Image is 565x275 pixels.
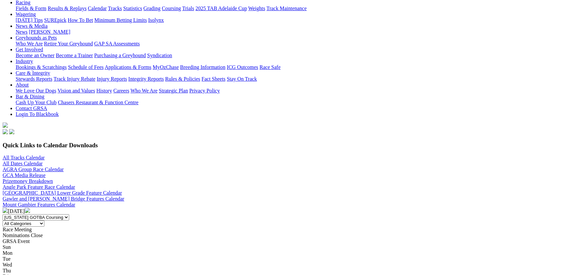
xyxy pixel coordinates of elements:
a: Mount Gambier Features Calendar [3,202,75,207]
img: facebook.svg [3,129,8,134]
a: Contact GRSA [16,105,47,111]
a: Syndication [147,53,172,58]
a: Injury Reports [97,76,127,82]
a: Prizemoney Breakdown [3,178,53,184]
div: Sun [3,244,562,250]
a: Cash Up Your Club [16,100,56,105]
a: Coursing [162,6,181,11]
img: chevron-left-pager-white.svg [3,208,8,213]
a: News & Media [16,23,48,29]
a: Fact Sheets [202,76,225,82]
a: Trials [182,6,194,11]
a: Login To Blackbook [16,111,59,117]
a: [GEOGRAPHIC_DATA] Lower Grade Feature Calendar [3,190,122,196]
a: Schedule of Fees [68,64,103,70]
a: Retire Your Greyhound [44,41,93,46]
a: Vision and Values [57,88,95,93]
div: Racing [16,6,562,11]
img: chevron-right-pager-white.svg [25,208,30,213]
a: Fields & Form [16,6,46,11]
div: Mon [3,250,562,256]
div: [DATE] [3,208,562,214]
div: Tue [3,256,562,262]
div: Get Involved [16,53,562,58]
div: News & Media [16,29,562,35]
div: Wagering [16,17,562,23]
a: About [16,82,29,88]
a: Grading [144,6,160,11]
a: Careers [113,88,129,93]
a: Get Involved [16,47,43,52]
a: Minimum Betting Limits [94,17,147,23]
a: Angle Park Feature Race Calendar [3,184,75,190]
a: Integrity Reports [128,76,164,82]
a: Who We Are [130,88,158,93]
a: Bookings & Scratchings [16,64,67,70]
a: Care & Integrity [16,70,50,76]
a: Stay On Track [227,76,257,82]
h3: Quick Links to Calendar Downloads [3,142,562,149]
a: Chasers Restaurant & Function Centre [58,100,138,105]
a: Bar & Dining [16,94,44,99]
a: Privacy Policy [189,88,220,93]
a: Wagering [16,11,36,17]
a: Results & Replays [48,6,86,11]
a: GAP SA Assessments [94,41,140,46]
a: MyOzChase [153,64,179,70]
img: twitter.svg [9,129,14,134]
div: GRSA Event [3,238,562,244]
a: Purchasing a Greyhound [94,53,146,58]
div: Greyhounds as Pets [16,41,562,47]
a: Stewards Reports [16,76,52,82]
a: SUREpick [44,17,66,23]
a: Industry [16,58,33,64]
a: GCA Media Release [3,172,46,178]
a: Become an Owner [16,53,54,58]
a: Statistics [123,6,142,11]
a: Tracks [108,6,122,11]
div: Nominations Close [3,233,562,238]
a: Calendar [88,6,107,11]
a: Greyhounds as Pets [16,35,57,40]
a: Rules & Policies [165,76,200,82]
div: Care & Integrity [16,76,562,82]
a: Track Injury Rebate [53,76,95,82]
a: Breeding Information [180,64,225,70]
div: Thu [3,268,562,274]
a: Who We Are [16,41,43,46]
a: Weights [248,6,265,11]
a: Applications & Forms [105,64,151,70]
a: Gawler and [PERSON_NAME] Bridge Features Calendar [3,196,124,202]
div: Wed [3,262,562,268]
a: Strategic Plan [159,88,188,93]
a: ICG Outcomes [227,64,258,70]
a: 2025 TAB Adelaide Cup [195,6,247,11]
a: Race Safe [259,64,280,70]
a: News [16,29,27,35]
div: Race Meeting [3,227,562,233]
a: How To Bet [68,17,93,23]
a: [DATE] Tips [16,17,43,23]
div: Bar & Dining [16,100,562,105]
a: History [96,88,112,93]
a: Track Maintenance [267,6,307,11]
a: Become a Trainer [56,53,93,58]
a: [PERSON_NAME] [29,29,70,35]
a: All Tracks Calendar [3,155,45,160]
div: About [16,88,562,94]
div: Industry [16,64,562,70]
img: logo-grsa-white.png [3,122,8,128]
a: All Dates Calendar [3,161,43,166]
a: We Love Our Dogs [16,88,56,93]
a: Isolynx [148,17,164,23]
a: AGRA Group Race Calendar [3,167,64,172]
